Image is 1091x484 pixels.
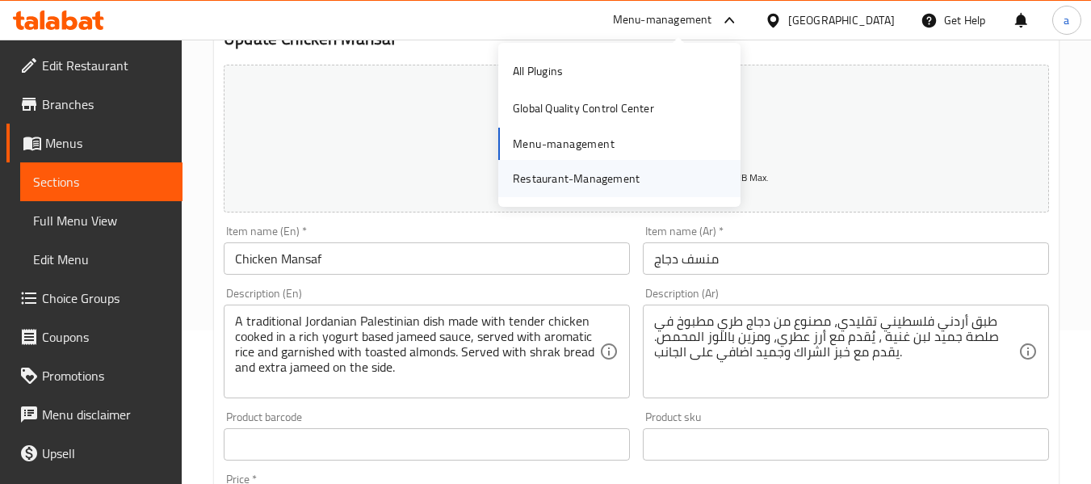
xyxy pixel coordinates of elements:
span: Sections [33,172,170,191]
span: Edit Menu [33,250,170,269]
span: Branches [42,95,170,114]
span: Menu disclaimer [42,405,170,424]
input: Please enter product sku [643,428,1049,461]
a: Menu disclaimer [6,395,183,434]
span: Coupons [42,327,170,347]
div: Global Quality Control Center [513,99,654,117]
a: Upsell [6,434,183,473]
div: Menu-management [613,11,712,30]
span: Edit Restaurant [42,56,170,75]
a: Menus [6,124,183,162]
a: Sections [20,162,183,201]
a: Edit Restaurant [6,46,183,85]
input: Enter name Ar [643,242,1049,275]
textarea: A traditional Jordanian Palestinian dish made with tender chicken cooked in a rich yogurt based j... [235,314,599,390]
div: Restaurant-Management [513,170,640,187]
span: a [1064,11,1069,29]
p: Add item image [249,148,1024,167]
span: Promotions [42,366,170,385]
input: Enter name En [224,242,630,275]
div: All Plugins [513,62,563,80]
input: Please enter product barcode [224,428,630,461]
span: Choice Groups [42,288,170,308]
h2: Update Chicken Mansaf [224,27,1049,51]
div: [GEOGRAPHIC_DATA] [788,11,895,29]
a: Choice Groups [6,279,183,318]
span: Upsell [42,444,170,463]
a: Coupons [6,318,183,356]
a: Edit Menu [20,240,183,279]
button: Add item imageImage Size: 1200 x 800 px / Image formats: jpg, png / 5MB Max. [224,65,1049,213]
a: Branches [6,85,183,124]
textarea: طبق أردني فلسطيني تقليدي، مصنوع من دجاج طري مطبوخ في صلصة جميد لبن غنية ، يُقدم مع أرز عطري، ومزي... [654,314,1018,390]
a: Full Menu View [20,201,183,240]
span: Menus [45,133,170,153]
a: Promotions [6,356,183,395]
span: Full Menu View [33,211,170,230]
